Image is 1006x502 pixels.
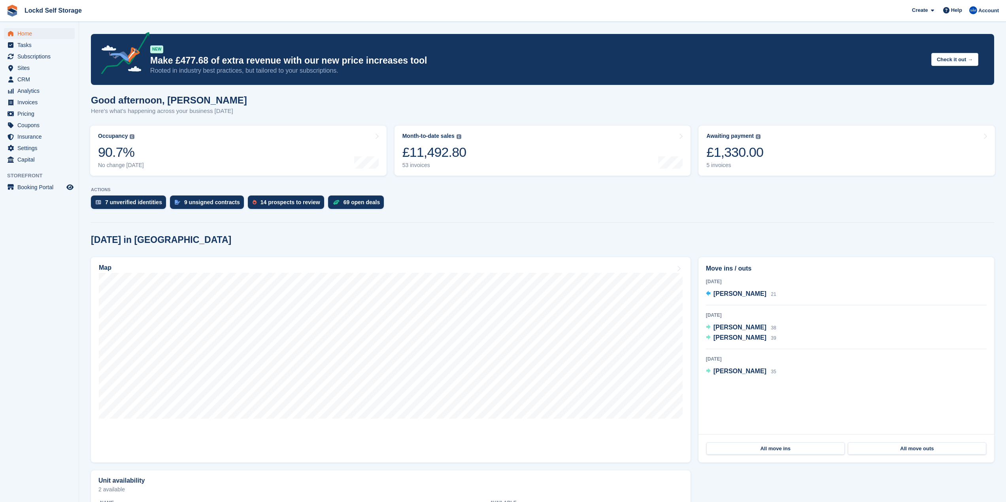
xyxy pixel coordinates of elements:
[17,39,65,51] span: Tasks
[65,182,75,192] a: Preview store
[771,369,776,374] span: 35
[17,85,65,96] span: Analytics
[98,477,145,484] h2: Unit availability
[4,108,75,119] a: menu
[17,120,65,131] span: Coupons
[706,278,987,285] div: [DATE]
[91,196,170,213] a: 7 unverified identities
[4,62,75,73] a: menu
[912,6,928,14] span: Create
[17,62,65,73] span: Sites
[91,107,247,116] p: Here's what's happening across your business [DATE]
[21,4,85,17] a: Lockd Self Storage
[150,66,925,75] p: Rooted in industry best practices, but tailored to your subscriptions.
[4,131,75,142] a: menu
[4,154,75,165] a: menu
[771,335,776,341] span: 39
[706,289,776,299] a: [PERSON_NAME] 21
[706,312,987,319] div: [DATE]
[4,28,75,39] a: menu
[17,154,65,165] span: Capital
[17,143,65,154] span: Settings
[17,182,65,193] span: Booking Portal
[253,200,257,205] img: prospect-51fa495bee0391a8d652442698ab0144808aea92771e9ea1ae160a38d050c398.svg
[99,264,111,271] h2: Map
[706,355,987,363] div: [DATE]
[402,133,455,139] div: Month-to-date sales
[771,291,776,297] span: 21
[91,95,247,105] h1: Good afternoon, [PERSON_NAME]
[4,97,75,108] a: menu
[706,162,763,169] div: 5 invoices
[328,196,388,213] a: 69 open deals
[94,32,150,77] img: price-adjustments-announcement-icon-8257ccfd72463d97f412b2fc003d46551f7dbcb40ab6d574587a9cd5c0d94...
[260,199,320,205] div: 14 prospects to review
[130,134,134,139] img: icon-info-grey-7440780725fd019a000dd9b08b2336e03edf1995a4989e88bcd33f0948082b44.svg
[90,126,387,176] a: Occupancy 90.7% No change [DATE]
[713,290,766,297] span: [PERSON_NAME]
[150,45,163,53] div: NEW
[706,133,754,139] div: Awaiting payment
[931,53,978,66] button: Check it out →
[17,97,65,108] span: Invoices
[91,187,994,192] p: ACTIONS
[333,199,340,205] img: deal-1b604bf984904fb50ccaf53a9ad4b4a5d6e5aea283cecdc64d6e3604feb123c2.svg
[91,257,691,463] a: Map
[706,323,776,333] a: [PERSON_NAME] 38
[4,182,75,193] a: menu
[978,7,999,15] span: Account
[394,126,691,176] a: Month-to-date sales £11,492.80 53 invoices
[4,74,75,85] a: menu
[771,325,776,331] span: 38
[98,487,683,492] p: 2 available
[457,134,461,139] img: icon-info-grey-7440780725fd019a000dd9b08b2336e03edf1995a4989e88bcd33f0948082b44.svg
[4,85,75,96] a: menu
[698,126,995,176] a: Awaiting payment £1,330.00 5 invoices
[713,334,766,341] span: [PERSON_NAME]
[402,162,466,169] div: 53 invoices
[105,199,162,205] div: 7 unverified identities
[713,368,766,374] span: [PERSON_NAME]
[170,196,248,213] a: 9 unsigned contracts
[848,442,986,455] a: All move outs
[175,200,180,205] img: contract_signature_icon-13c848040528278c33f63329250d36e43548de30e8caae1d1a13099fd9432cc5.svg
[17,108,65,119] span: Pricing
[17,28,65,39] span: Home
[969,6,977,14] img: Jonny Bleach
[706,264,987,273] h2: Move ins / outs
[91,235,231,245] h2: [DATE] in [GEOGRAPHIC_DATA]
[17,74,65,85] span: CRM
[713,324,766,331] span: [PERSON_NAME]
[706,442,845,455] a: All move ins
[951,6,962,14] span: Help
[4,51,75,62] a: menu
[706,367,776,377] a: [PERSON_NAME] 35
[344,199,380,205] div: 69 open deals
[96,200,101,205] img: verify_identity-adf6edd0f0f0b5bbfe63781bf79b02c33cf7c696d77639b501bdc392416b5a36.svg
[706,144,763,160] div: £1,330.00
[6,5,18,17] img: stora-icon-8386f47178a22dfd0bd8f6a31ec36ba5ce8667c1dd55bd0f319d3a0aa187defe.svg
[98,133,128,139] div: Occupancy
[98,162,144,169] div: No change [DATE]
[7,172,79,180] span: Storefront
[706,333,776,343] a: [PERSON_NAME] 39
[756,134,761,139] img: icon-info-grey-7440780725fd019a000dd9b08b2336e03edf1995a4989e88bcd33f0948082b44.svg
[98,144,144,160] div: 90.7%
[17,131,65,142] span: Insurance
[4,39,75,51] a: menu
[4,120,75,131] a: menu
[402,144,466,160] div: £11,492.80
[4,143,75,154] a: menu
[248,196,328,213] a: 14 prospects to review
[150,55,925,66] p: Make £477.68 of extra revenue with our new price increases tool
[17,51,65,62] span: Subscriptions
[184,199,240,205] div: 9 unsigned contracts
